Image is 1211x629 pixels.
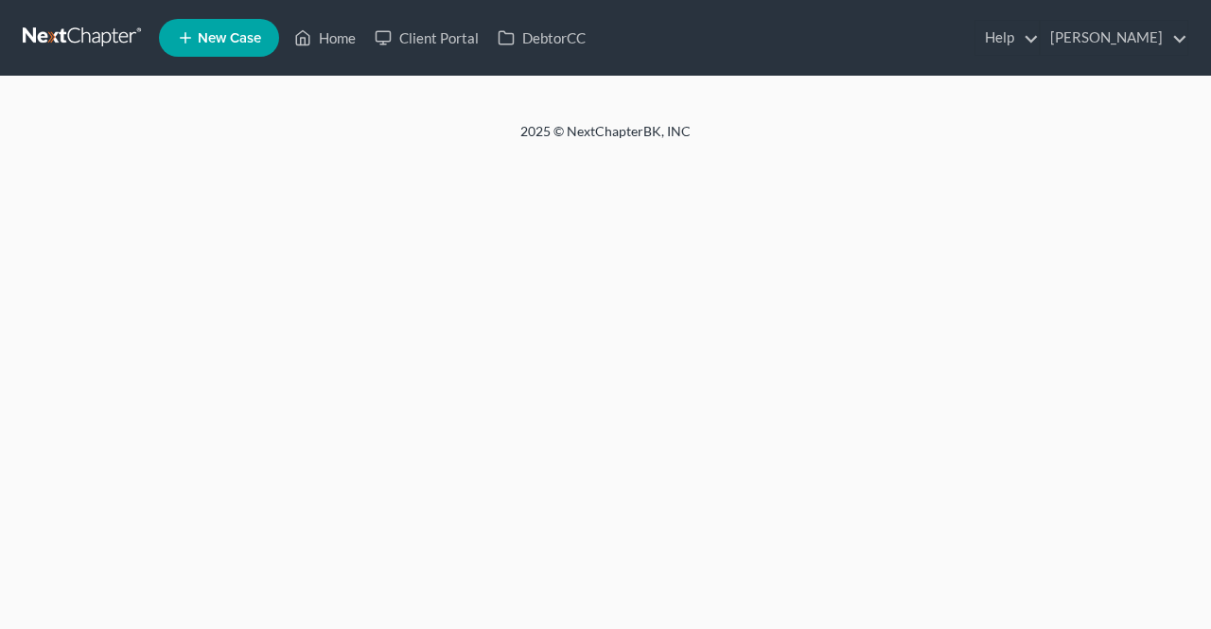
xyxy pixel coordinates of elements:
div: 2025 © NextChapterBK, INC [66,122,1145,156]
a: Client Portal [365,21,488,55]
a: [PERSON_NAME] [1041,21,1187,55]
a: Help [975,21,1039,55]
a: DebtorCC [488,21,595,55]
new-legal-case-button: New Case [159,19,279,57]
a: Home [285,21,365,55]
